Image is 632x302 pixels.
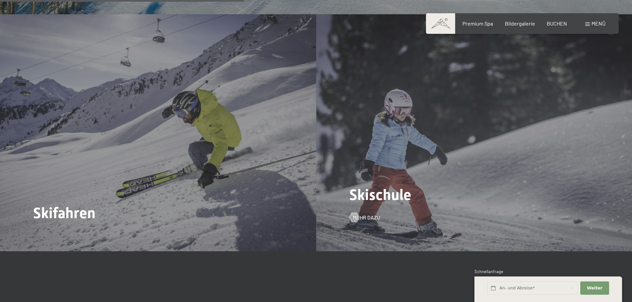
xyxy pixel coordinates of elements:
[580,281,609,295] button: Weiter
[505,20,535,27] a: Bildergalerie
[349,186,411,204] span: Skischule
[33,204,96,222] span: Skifahren
[474,269,503,274] span: Schnellanfrage
[587,285,602,291] span: Weiter
[353,214,380,221] span: Mehr dazu
[592,20,605,27] span: Menü
[349,214,380,221] a: Mehr dazu
[462,20,493,27] a: Premium Spa
[547,20,567,27] a: BUCHEN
